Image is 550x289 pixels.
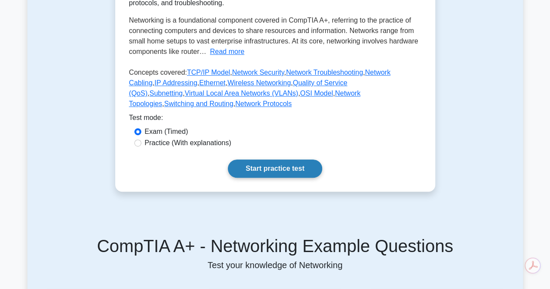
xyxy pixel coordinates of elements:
[199,79,225,86] a: Ethernet
[38,236,513,256] h5: CompTIA A+ - Networking Example Questions
[286,69,363,76] a: Network Troubleshooting
[145,138,231,148] label: Practice (With explanations)
[185,90,298,97] a: Virtual Local Area Networks (VLANs)
[228,159,322,178] a: Start practice test
[38,260,513,270] p: Test your knowledge of Networking
[300,90,333,97] a: OSI Model
[235,100,292,107] a: Network Protocols
[145,126,188,137] label: Exam (Timed)
[129,17,418,55] span: Networking is a foundational component covered in CompTIA A+, referring to the practice of connec...
[129,113,421,126] div: Test mode:
[150,90,183,97] a: Subnetting
[154,79,197,86] a: IP Addressing
[187,69,230,76] a: TCP/IP Model
[232,69,284,76] a: Network Security
[129,67,421,113] p: Concepts covered: , , , , , , , , , , , , ,
[164,100,233,107] a: Switching and Routing
[210,47,244,57] button: Read more
[227,79,291,86] a: Wireless Networking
